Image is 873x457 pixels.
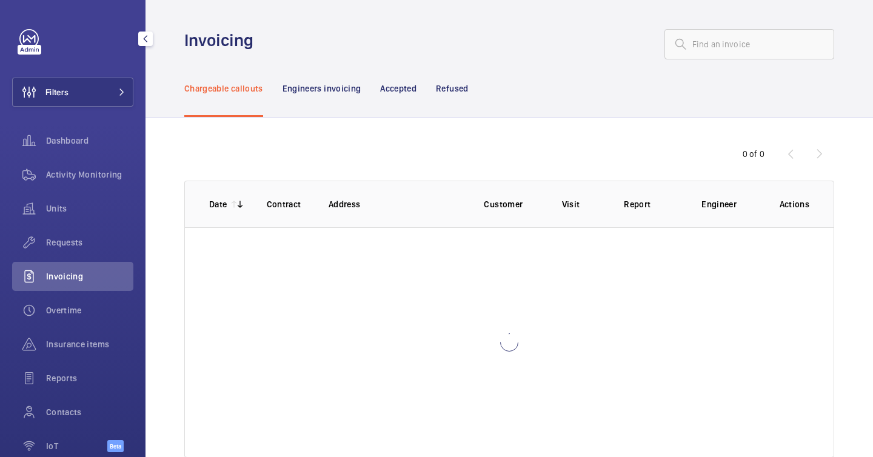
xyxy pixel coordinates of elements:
[46,270,133,282] span: Invoicing
[283,82,361,95] p: Engineers invoicing
[209,198,227,210] p: Date
[46,304,133,316] span: Overtime
[562,198,605,210] p: Visit
[329,198,464,210] p: Address
[380,82,416,95] p: Accepted
[701,198,760,210] p: Engineer
[46,338,133,350] span: Insurance items
[46,406,133,418] span: Contacts
[267,198,310,210] p: Contract
[46,236,133,249] span: Requests
[743,148,764,160] div: 0 of 0
[12,78,133,107] button: Filters
[436,82,468,95] p: Refused
[184,82,263,95] p: Chargeable callouts
[45,86,69,98] span: Filters
[46,372,133,384] span: Reports
[107,440,124,452] span: Beta
[664,29,834,59] input: Find an invoice
[46,440,107,452] span: IoT
[46,202,133,215] span: Units
[484,198,542,210] p: Customer
[184,29,261,52] h1: Invoicing
[780,198,809,210] p: Actions
[46,168,133,181] span: Activity Monitoring
[46,135,133,147] span: Dashboard
[624,198,682,210] p: Report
